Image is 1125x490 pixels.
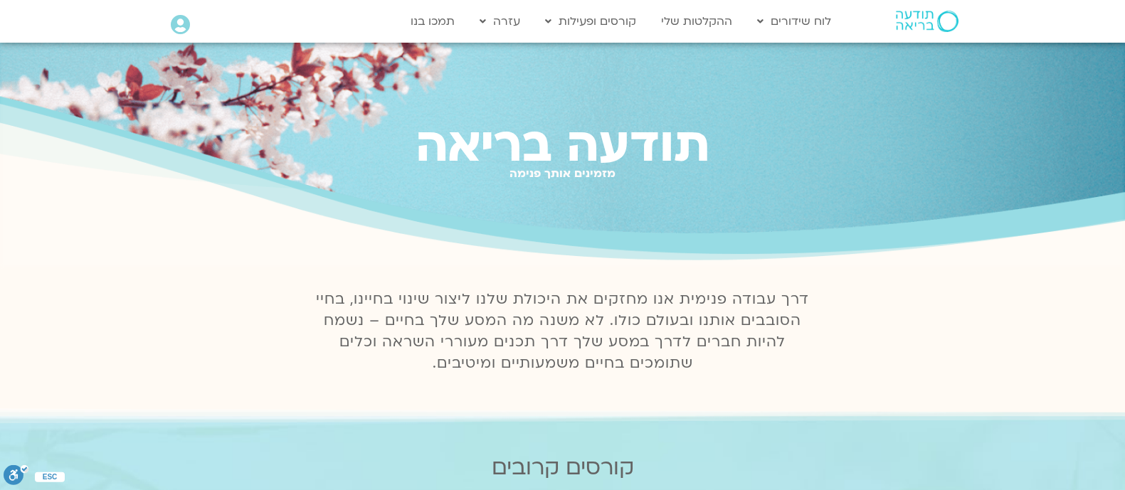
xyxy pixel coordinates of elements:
[750,8,838,35] a: לוח שידורים
[472,8,527,35] a: עזרה
[538,8,643,35] a: קורסים ופעילות
[308,289,818,374] p: דרך עבודה פנימית אנו מחזקים את היכולת שלנו ליצור שינוי בחיינו, בחיי הסובבים אותנו ובעולם כולו. לא...
[403,8,462,35] a: תמכו בנו
[654,8,739,35] a: ההקלטות שלי
[120,455,1006,480] h2: קורסים קרובים
[896,11,958,32] img: תודעה בריאה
